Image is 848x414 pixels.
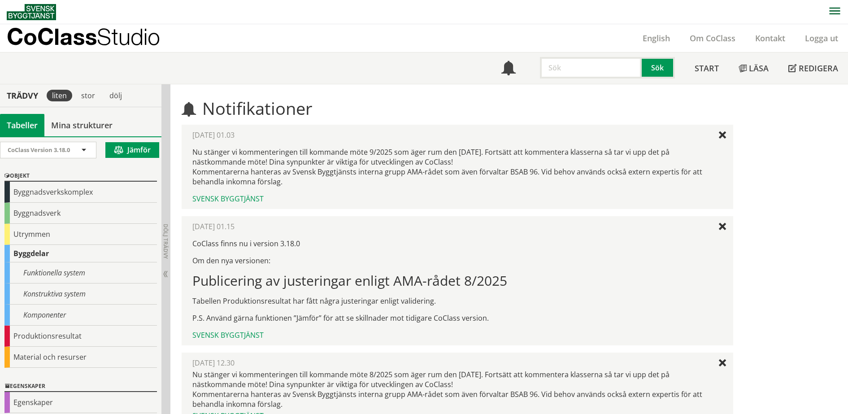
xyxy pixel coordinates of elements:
[795,33,848,44] a: Logga ut
[192,130,235,140] span: [DATE] 01.03
[162,224,170,259] span: Dölj trädvy
[8,146,70,154] span: CoClass Version 3.18.0
[104,90,127,101] div: dölj
[192,313,722,323] p: P.S. Använd gärna funktionen ”Jämför” för att se skillnader mot tidigare CoClass version.
[7,4,56,20] img: Svensk Byggtjänst
[192,222,235,231] span: [DATE] 01.15
[192,239,722,248] p: CoClass finns nu i version 3.18.0
[4,262,157,283] div: Funktionella system
[192,296,722,306] p: Tabellen Produktionsresultat har fått några justeringar enligt validering.
[4,347,157,368] div: Material och resurser
[47,90,72,101] div: liten
[7,24,179,52] a: CoClassStudio
[680,33,745,44] a: Om CoClass
[4,381,157,392] div: Egenskaper
[4,305,157,326] div: Komponenter
[2,91,43,100] div: Trädvy
[642,57,675,78] button: Sök
[633,33,680,44] a: English
[4,283,157,305] div: Konstruktiva system
[749,63,769,74] span: Läsa
[105,142,159,158] button: Jämför
[685,52,729,84] a: Start
[799,63,838,74] span: Redigera
[501,62,516,76] span: Notifikationer
[97,23,160,50] span: Studio
[745,33,795,44] a: Kontakt
[192,256,722,266] p: Om den nya versionen:
[4,182,157,203] div: Byggnadsverkskomplex
[192,330,722,340] div: Svensk Byggtjänst
[7,31,160,42] p: CoClass
[695,63,719,74] span: Start
[192,358,235,368] span: [DATE] 12.30
[192,147,722,187] p: Nu stänger vi kommenteringen till kommande möte 9/2025 som äger rum den [DATE]. Fortsätt att komm...
[4,245,157,262] div: Byggdelar
[4,326,157,347] div: Produktionsresultat
[540,57,642,78] input: Sök
[729,52,778,84] a: Läsa
[4,203,157,224] div: Byggnadsverk
[76,90,100,101] div: stor
[4,392,157,413] div: Egenskaper
[182,98,733,118] h1: Notifikationer
[192,194,722,204] div: Svensk Byggtjänst
[4,224,157,245] div: Utrymmen
[192,273,722,289] h1: Publicering av justeringar enligt AMA-rådet 8/2025
[192,370,722,409] div: Nu stänger vi kommenteringen till kommande möte 8/2025 som äger rum den [DATE]. Fortsätt att komm...
[4,171,157,182] div: Objekt
[44,114,119,136] a: Mina strukturer
[778,52,848,84] a: Redigera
